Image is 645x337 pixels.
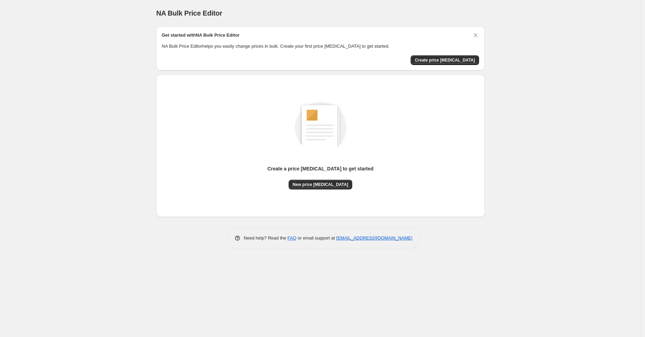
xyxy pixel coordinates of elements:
[244,235,288,241] span: Need help? Read the
[472,32,479,39] button: Dismiss card
[288,235,297,241] a: FAQ
[293,182,348,187] span: New price [MEDICAL_DATA]
[156,9,222,17] span: NA Bulk Price Editor
[162,32,240,39] h2: Get started with NA Bulk Price Editor
[162,43,479,50] p: NA Bulk Price Editor helps you easily change prices in bulk. Create your first price [MEDICAL_DAT...
[411,55,479,65] button: Create price change job
[415,57,475,63] span: Create price [MEDICAL_DATA]
[297,235,336,241] span: or email support at
[289,180,353,189] button: New price [MEDICAL_DATA]
[336,235,412,241] a: [EMAIL_ADDRESS][DOMAIN_NAME]
[268,165,374,172] p: Create a price [MEDICAL_DATA] to get started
